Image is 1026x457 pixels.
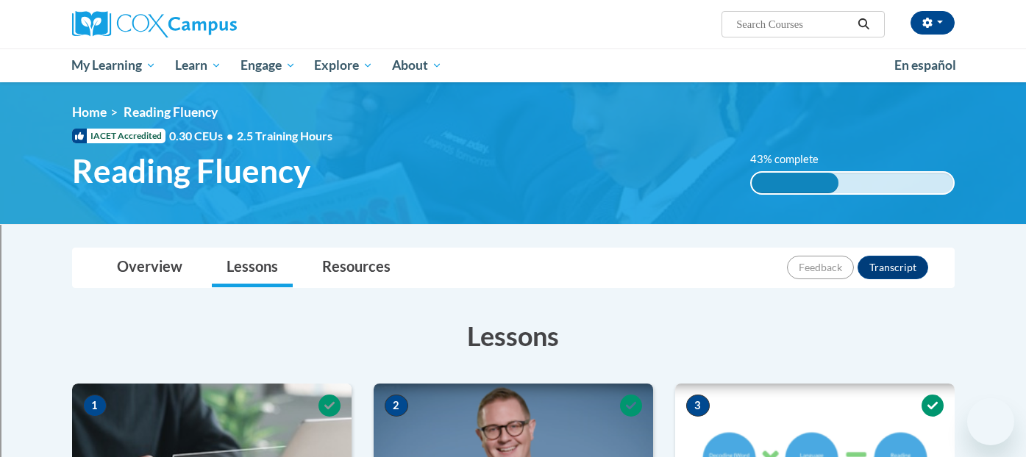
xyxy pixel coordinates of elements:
[72,11,352,37] a: Cox Campus
[382,48,452,82] a: About
[63,48,166,82] a: My Learning
[72,104,107,120] a: Home
[392,57,442,74] span: About
[304,48,382,82] a: Explore
[885,50,966,81] a: En español
[227,129,233,143] span: •
[894,57,956,73] span: En español
[124,104,218,120] span: Reading Fluency
[169,128,237,144] span: 0.30 CEUs
[72,151,310,190] span: Reading Fluency
[71,57,156,74] span: My Learning
[50,48,977,82] div: Main menu
[165,48,231,82] a: Learn
[911,11,955,35] button: Account Settings
[735,15,852,33] input: Search Courses
[967,398,1014,445] iframe: Button to launch messaging window
[175,57,221,74] span: Learn
[241,57,296,74] span: Engage
[237,129,332,143] span: 2.5 Training Hours
[314,57,373,74] span: Explore
[852,15,874,33] button: Search
[752,173,838,193] div: 43% complete
[72,129,165,143] span: IACET Accredited
[72,11,237,37] img: Cox Campus
[231,48,305,82] a: Engage
[750,151,835,168] label: 43% complete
